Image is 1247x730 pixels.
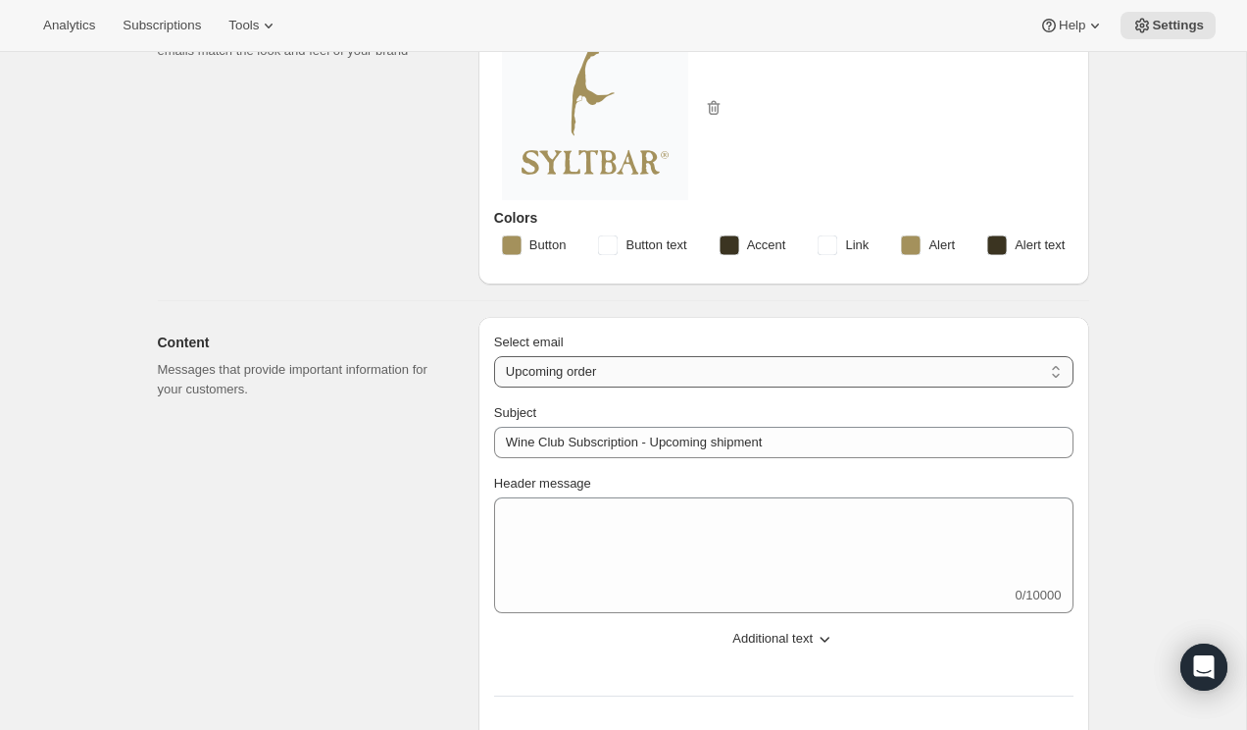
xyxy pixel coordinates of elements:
button: Button [490,230,578,261]
span: Button text [625,235,686,255]
span: Subject [494,405,536,420]
h2: Content [158,333,447,352]
span: Analytics [43,18,95,33]
span: Header message [494,476,591,491]
span: Help [1059,18,1085,33]
button: Settings [1121,12,1216,39]
button: Link [806,230,880,261]
button: Button text [586,230,698,261]
span: Link [845,235,869,255]
button: Alert text [975,230,1076,261]
p: Messages that provide important information for your customers. [158,360,447,399]
button: Help [1027,12,1117,39]
h3: Colors [494,208,1073,228]
span: Settings [1152,18,1204,33]
img: AWTOMIC-Logo-retina-300px-to-150px-width-gold.png [522,41,669,175]
span: Additional text [732,629,813,649]
span: Button [529,235,567,255]
span: Select email [494,335,564,349]
span: Tools [228,18,259,33]
span: Subscriptions [123,18,201,33]
button: Subscriptions [111,12,213,39]
button: Additional text [482,623,1085,654]
button: Accent [708,230,798,261]
button: Tools [217,12,290,39]
div: Open Intercom Messenger [1180,644,1227,691]
button: Alert [889,230,967,261]
span: Alert [928,235,955,255]
button: Analytics [31,12,107,39]
span: Accent [747,235,786,255]
span: Alert text [1015,235,1065,255]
